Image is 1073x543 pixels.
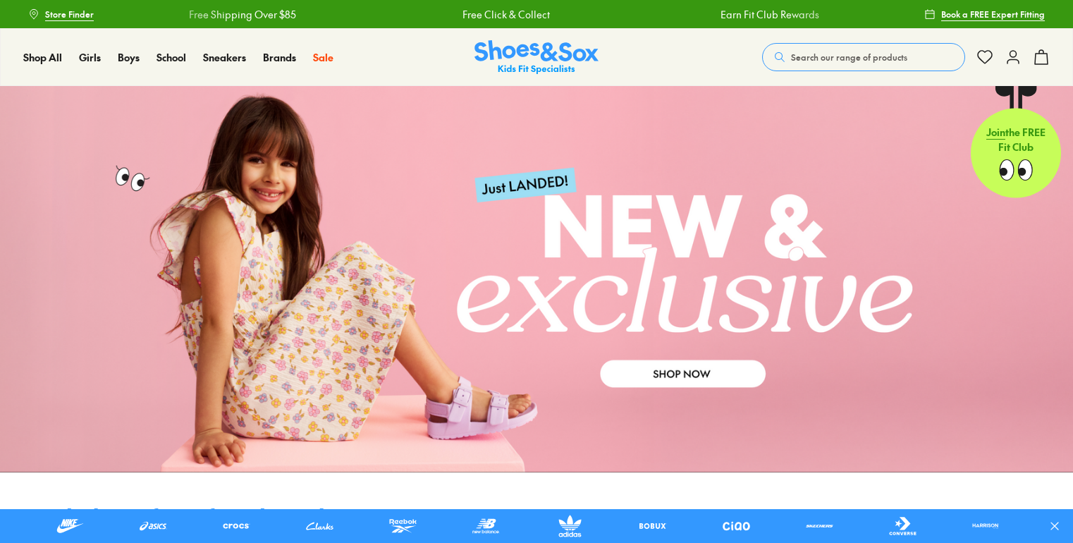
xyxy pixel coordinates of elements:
a: Girls [79,50,101,65]
a: Earn Fit Club Rewards [720,7,818,22]
a: Jointhe FREE Fit Club [971,85,1061,198]
a: Book a FREE Expert Fitting [924,1,1045,27]
span: Store Finder [45,8,94,20]
span: Join [986,125,1005,139]
a: Sneakers [203,50,246,65]
a: Free Shipping Over $85 [188,7,295,22]
a: Shop All [23,50,62,65]
span: Boys [118,50,140,64]
a: School [157,50,186,65]
span: School [157,50,186,64]
img: SNS_Logo_Responsive.svg [474,40,599,75]
span: Book a FREE Expert Fitting [941,8,1045,20]
a: Boys [118,50,140,65]
span: Sale [313,50,333,64]
span: Shop All [23,50,62,64]
span: Brands [263,50,296,64]
a: Sale [313,50,333,65]
span: Sneakers [203,50,246,64]
a: Free Click & Collect [462,7,549,22]
a: Store Finder [28,1,94,27]
a: Shoes & Sox [474,40,599,75]
p: the FREE Fit Club [971,114,1061,166]
span: Search our range of products [791,51,907,63]
span: Girls [79,50,101,64]
button: Search our range of products [762,43,965,71]
a: Brands [263,50,296,65]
